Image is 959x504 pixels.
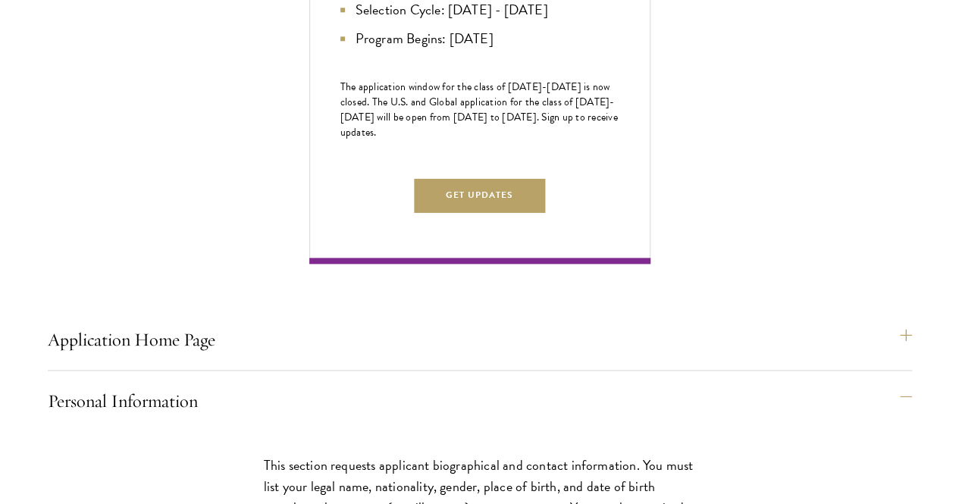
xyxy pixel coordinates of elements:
button: Personal Information [48,383,912,419]
li: Program Begins: [DATE] [340,28,619,49]
span: The application window for the class of [DATE]-[DATE] is now closed. The U.S. and Global applicat... [340,79,618,140]
button: Application Home Page [48,321,912,358]
button: Get Updates [414,178,546,212]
